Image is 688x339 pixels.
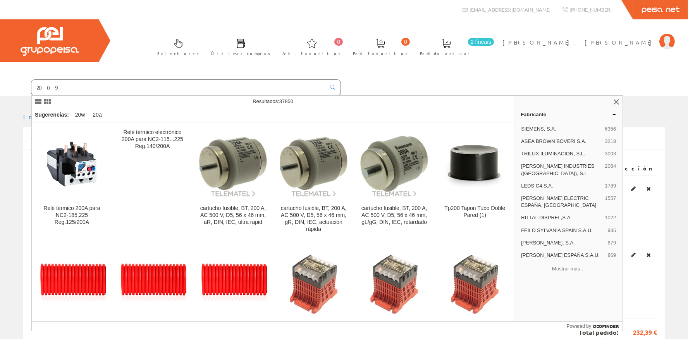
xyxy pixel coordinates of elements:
span: ASEA BROWN BOVERI S.A. [521,138,602,145]
span: 1789 [605,182,616,189]
span: SIEMENS, S.A. [521,126,602,133]
a: Editar [629,250,638,260]
a: Relé térmico electrónico 200A para NC2-115...225 Reg.140/200A [112,123,193,242]
span: 37850 [279,98,293,104]
span: 1557 [605,195,616,209]
div: Relé térmico electrónico 200A para NC2-115...225 Reg.140/200A [119,129,186,150]
a: Powered by [567,322,623,331]
span: 232,39 € [618,328,657,337]
img: Grupo Peisa [21,27,79,56]
div: Relé térmico 200A para NC2-185,225 Reg.125/200A [38,205,106,226]
span: LEDS C4 S.A. [521,182,602,189]
div: cartucho fusible, BT, 200 A, AC 500 V, D5, 56 x 46 mm, gR, DIN, IEC, actuación rápida [280,205,347,233]
a: Fabricante [514,108,623,120]
img: Tubo Doble Pared Ligero 200mm 250-n Aiscan [119,261,186,306]
input: Buscar ... [31,80,325,95]
span: 869 [608,252,616,259]
img: Relé térmico 200A para NC2-185,225 Reg.125/200A [38,134,106,194]
img: Tubo Doble Pared Ligero 200mm N-250 Barras Aiscan [38,261,106,306]
div: cartucho fusible, BT, 200 A, AC 500 V, D5, 56 x 46 mm, aR, DIN, IEC, ultra rapid [199,205,267,226]
span: 879 [608,239,616,246]
a: Selectores [150,32,203,60]
span: Últimas compras [211,50,270,57]
span: FEILO SYLVANIA SPAIN S.A.U. [521,227,604,234]
img: cartucho fusible, BT, 200 A, AC 500 V, D5, 56 x 46 mm, gR, DIN, IEC, actuación rápida [280,130,347,198]
a: Editar [629,184,638,194]
div: Tp200 Tapon Tubo Doble Pared (1) [441,205,509,219]
span: 935 [608,227,616,234]
button: Mostrar más… [518,262,619,275]
img: Tubo Dp-200 N Rollos Iberdrola Aiscan [199,261,267,306]
img: Qc200 Trafo q 200 Va S-24-48v Polylux [360,250,428,317]
span: Ped. favoritos [353,50,408,57]
span: RITTAL DISPREL,S.A. [521,214,602,221]
a: [PERSON_NAME]. [PERSON_NAME] [502,32,675,40]
span: 6356 [605,126,616,133]
span: [EMAIL_ADDRESS][DOMAIN_NAME] [470,6,550,13]
a: Últimas compras [203,32,274,60]
span: [PERSON_NAME] ESPAÑA S.A.U. [521,252,604,259]
span: 0 [334,38,343,46]
a: cartucho fusible, BT, 200 A, AC 500 V, D5, 56 x 46 mm, gL/gG, DIN, IEC, retardado cartucho fusibl... [354,123,434,242]
span: 2064 [605,163,616,177]
a: Eliminar [644,184,653,194]
a: Tp200 Tapon Tubo Doble Pared (1) Tp200 Tapon Tubo Doble Pared (1) [435,123,515,242]
span: Resultados: [253,98,293,104]
img: cartucho fusible, BT, 200 A, AC 500 V, D5, 56 x 46 mm, gL/gG, DIN, IEC, retardado [360,130,428,198]
span: [PHONE_NUMBER] [569,6,612,13]
span: 2 línea/s [468,38,494,46]
span: [PERSON_NAME]. [PERSON_NAME] [502,38,655,46]
span: Art. favoritos [282,50,341,57]
a: Relé térmico 200A para NC2-185,225 Reg.125/200A Relé térmico 200A para NC2-185,225 Reg.125/200A [32,123,112,242]
span: Selectores [157,50,199,57]
a: 2 línea/s Pedido actual [412,32,496,60]
span: TRILUX ILUMINACION, S.L. [521,150,602,157]
span: [PERSON_NAME] ELECTRIC ESPAÑA, [GEOGRAPHIC_DATA] [521,195,602,209]
a: cartucho fusible, BT, 200 A, AC 500 V, D5, 56 x 46 mm, gR, DIN, IEC, actuación rápida cartucho fu... [273,123,354,242]
span: 3003 [605,150,616,157]
a: Eliminar [644,250,653,260]
img: Qb200 Trafo q 200 Va S-12-24v Polylux [441,250,509,317]
span: [PERSON_NAME] INDUSTRIES ([GEOGRAPHIC_DATA]), S.L. [521,163,602,177]
img: cartucho fusible, BT, 200 A, AC 500 V, D5, 56 x 46 mm, aR, DIN, IEC, ultra rapid [199,130,267,198]
img: Qd200 Trafo q 200 Va S-115-230v Polylux [280,250,347,317]
a: Inicio [23,113,56,120]
div: 20w [72,108,88,122]
span: 3218 [605,138,616,145]
div: Sugerencias: [32,110,71,120]
div: 20a [89,108,105,122]
a: cartucho fusible, BT, 200 A, AC 500 V, D5, 56 x 46 mm, aR, DIN, IEC, ultra rapid cartucho fusible... [193,123,273,242]
span: Powered by [567,323,591,330]
span: 1022 [605,214,616,221]
span: 0 [401,38,410,46]
img: Tp200 Tapon Tubo Doble Pared (1) [441,138,509,189]
span: [PERSON_NAME], S.A. [521,239,604,246]
div: cartucho fusible, BT, 200 A, AC 500 V, D5, 56 x 46 mm, gL/gG, DIN, IEC, retardado [360,205,428,226]
span: Pedido actual [420,50,473,57]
